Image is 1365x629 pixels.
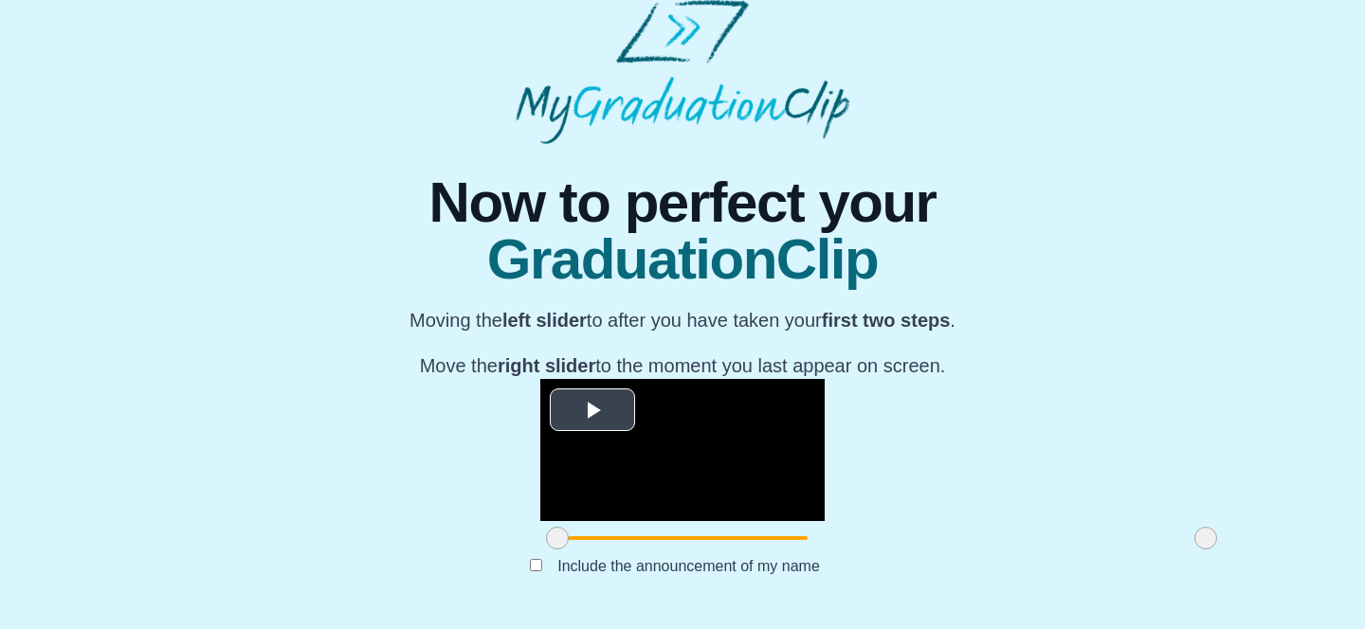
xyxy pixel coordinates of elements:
p: Moving the to after you have taken your . [409,307,955,333]
div: Video Player [540,379,825,521]
span: GraduationClip [409,231,955,288]
label: Include the announcement of my name [542,550,835,582]
b: left slider [502,310,587,331]
b: right slider [498,355,595,376]
button: Play Video [550,388,635,431]
span: Now to perfect your [409,174,955,231]
b: first two steps [822,310,951,331]
p: Move the to the moment you last appear on screen. [409,352,955,379]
